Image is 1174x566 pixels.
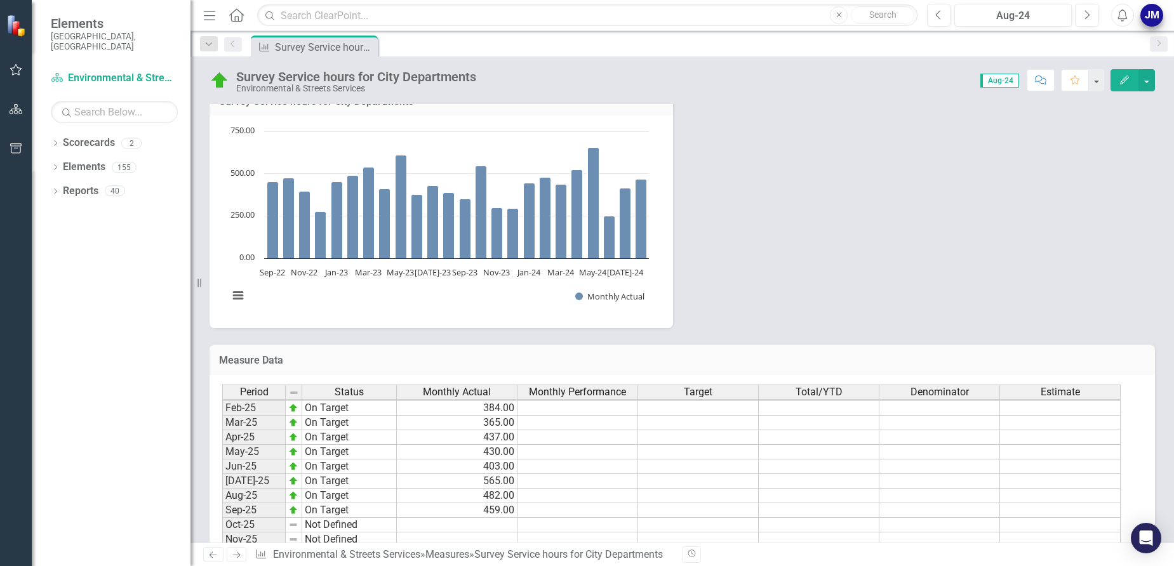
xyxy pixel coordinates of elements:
[51,31,178,52] small: [GEOGRAPHIC_DATA], [GEOGRAPHIC_DATA]
[236,70,476,84] div: Survey Service hours for City Departments
[363,168,375,259] path: Mar-23, 539. Monthly Actual.
[443,193,455,259] path: Aug-23, 389. Monthly Actual.
[302,430,397,445] td: On Target
[275,39,375,55] div: Survey Service hours for City Departments
[288,490,298,501] img: zOikAAAAAElFTkSuQmCC
[236,84,476,93] div: Environmental & Streets Services
[397,401,517,416] td: 384.00
[302,489,397,503] td: On Target
[222,503,286,518] td: Sep-25
[423,386,491,398] span: Monthly Actual
[230,209,255,220] text: 250.00
[524,183,535,259] path: Jan-24, 445. Monthly Actual.
[289,388,299,398] img: 8DAGhfEEPCf229AAAAAElFTkSuQmCC
[222,518,286,532] td: Oct-25
[240,386,269,398] span: Period
[954,4,1072,27] button: Aug-24
[331,182,343,259] path: Jan-23, 451. Monthly Actual.
[379,189,390,259] path: Apr-23, 412. Monthly Actual.
[273,548,420,560] a: Environmental & Streets Services
[540,178,551,259] path: Feb-24, 480. Monthly Actual.
[425,548,469,560] a: Measures
[347,176,359,259] path: Feb-23, 489. Monthly Actual.
[851,6,914,24] button: Search
[257,4,917,27] input: Search ClearPoint...
[302,474,397,489] td: On Target
[452,267,477,278] text: Sep-23
[397,503,517,518] td: 459.00
[397,474,517,489] td: 565.00
[547,267,575,278] text: Mar-24
[491,208,503,259] path: Nov-23, 297. Monthly Actual.
[607,267,644,278] text: [DATE]-24
[397,445,517,459] td: 430.00
[397,430,517,445] td: 437.00
[604,216,615,259] path: Jun-24, 249. Monthly Actual.
[299,192,310,259] path: Nov-22, 397. Monthly Actual.
[291,267,317,278] text: Nov-22
[230,167,255,178] text: 500.00
[288,461,298,471] img: zOikAAAAAElFTkSuQmCC
[335,386,364,398] span: Status
[230,124,255,136] text: 750.00
[121,138,142,148] div: 2
[397,416,517,430] td: 365.00
[288,534,298,544] img: 8DAGhfEEPCf229AAAAAElFTkSuQmCC
[222,489,286,503] td: Aug-25
[483,267,510,278] text: Nov-23
[397,459,517,474] td: 403.00
[219,355,1145,366] h3: Measure Data
[222,430,286,445] td: Apr-25
[302,401,397,416] td: On Target
[516,267,541,278] text: Jan-24
[288,418,298,428] img: zOikAAAAAElFTkSuQmCC
[6,15,29,37] img: ClearPoint Strategy
[869,10,897,20] span: Search
[1041,386,1080,398] span: Estimate
[288,403,298,413] img: zOikAAAAAElFTkSuQmCC
[288,505,298,515] img: zOikAAAAAElFTkSuQmCC
[222,445,286,459] td: May-25
[684,386,712,398] span: Target
[288,520,298,530] img: 8DAGhfEEPCf229AAAAAElFTkSuQmCC
[476,166,487,259] path: Oct-23, 546. Monthly Actual.
[51,71,178,86] a: Environmental & Streets Services
[222,532,286,547] td: Nov-25
[1131,523,1161,553] div: Open Intercom Messenger
[210,70,230,91] img: On Target
[283,178,295,259] path: Oct-22, 473. Monthly Actual.
[222,474,286,489] td: [DATE]-25
[556,185,567,259] path: Mar-24, 437. Monthly Actual.
[1140,4,1163,27] button: JM
[229,287,247,305] button: View chart menu, Chart
[302,459,397,474] td: On Target
[796,386,843,398] span: Total/YTD
[980,74,1019,88] span: Aug-24
[302,503,397,518] td: On Target
[222,125,660,315] div: Chart. Highcharts interactive chart.
[222,401,286,416] td: Feb-25
[51,101,178,123] input: Search Below...
[397,489,517,503] td: 482.00
[579,267,607,278] text: May-24
[415,267,451,278] text: [DATE]-23
[315,212,326,259] path: Dec-22, 276. Monthly Actual.
[302,532,397,547] td: Not Defined
[959,8,1067,23] div: Aug-24
[112,162,137,173] div: 155
[288,432,298,442] img: zOikAAAAAElFTkSuQmCC
[529,386,626,398] span: Monthly Performance
[411,195,423,259] path: Jun-23, 377. Monthly Actual.
[460,199,471,259] path: Sep-23, 350. Monthly Actual.
[239,251,255,263] text: 0.00
[620,188,631,259] path: Jul-24, 416. Monthly Actual.
[427,186,439,259] path: Jul-23, 431. Monthly Actual.
[51,16,178,31] span: Elements
[507,209,519,259] path: Dec-23, 295. Monthly Actual.
[267,182,279,259] path: Sep-22, 452. Monthly Actual.
[324,267,348,278] text: Jan-23
[260,267,285,278] text: Sep-22
[288,447,298,457] img: zOikAAAAAElFTkSuQmCC
[63,136,115,150] a: Scorecards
